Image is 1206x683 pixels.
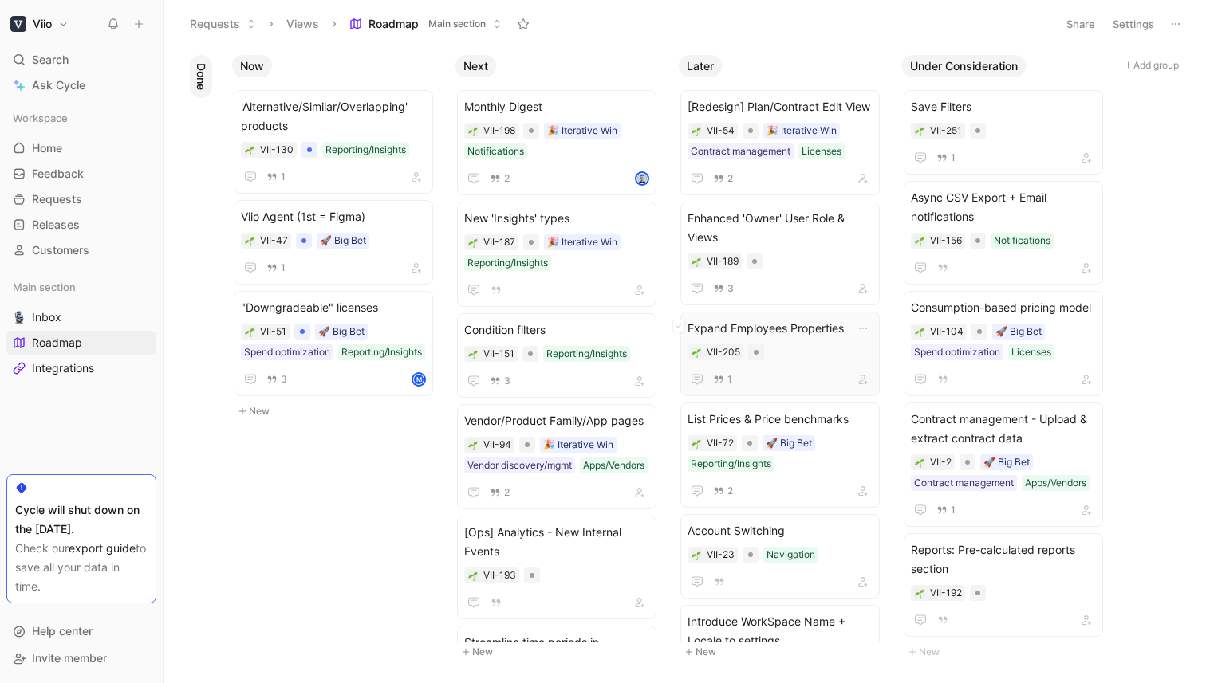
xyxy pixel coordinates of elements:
[933,501,959,519] button: 1
[802,143,841,159] div: Licenses
[915,458,924,468] img: 🌱
[691,438,702,449] button: 🌱
[727,284,734,293] span: 3
[455,642,666,661] button: New
[32,335,82,351] span: Roadmap
[241,298,426,317] span: "Downgradeable" licenses
[32,309,61,325] span: Inbox
[930,123,962,139] div: VII-251
[449,48,672,669] div: NextNew
[483,567,516,583] div: VII-193
[15,539,148,596] div: Check our to save all your data in time.
[457,516,656,619] a: [Ops] Analytics - New Internal Events
[183,48,219,669] div: Done
[911,97,1096,116] span: Save Filters
[428,16,486,32] span: Main section
[32,242,89,258] span: Customers
[691,549,702,560] div: 🌱
[583,457,644,473] div: Apps/Vendors
[245,237,254,246] img: 🌱
[241,97,426,135] span: 'Alternative/Similar/Overlapping' products
[692,551,701,560] img: 🌱
[457,313,656,398] a: Condition filtersReporting/Insights3
[33,17,52,31] h1: Viio
[245,328,254,337] img: 🌱
[13,279,76,295] span: Main section
[483,123,515,139] div: VII-198
[318,324,365,340] div: 🚀 Big Bet
[32,191,82,207] span: Requests
[915,237,924,246] img: 🌱
[467,457,572,473] div: Vendor discovery/mgmt
[240,58,264,74] span: Now
[504,174,510,183] span: 2
[6,356,156,380] a: Integrations
[547,123,617,139] div: 🎉 Iterative Win
[464,209,649,228] span: New 'Insights' types
[691,256,702,267] button: 🌱
[6,646,156,670] div: Invite member
[464,633,649,671] span: Streamline time periods in [GEOGRAPHIC_DATA] data
[691,143,790,159] div: Contract management
[707,123,735,139] div: VII-54
[914,125,925,136] div: 🌱
[904,533,1103,637] a: Reports: Pre-calculated reports section
[234,200,433,285] a: Viio Agent (1st = Figma)🚀 Big Bet1
[325,142,406,158] div: Reporting/Insights
[244,326,255,337] button: 🌱
[487,372,514,390] button: 3
[263,168,289,186] button: 1
[467,570,479,581] button: 🌱
[904,90,1103,175] a: Save Filters1
[13,110,68,126] span: Workspace
[457,202,656,307] a: New 'Insights' types🎉 Iterative WinReporting/Insights
[245,146,254,155] img: 🌱
[483,346,514,362] div: VII-151
[727,375,732,384] span: 1
[234,90,433,194] a: 'Alternative/Similar/Overlapping' productsReporting/Insights1
[710,280,737,297] button: 3
[1025,475,1086,491] div: Apps/Vendors
[341,344,422,360] div: Reporting/Insights
[914,235,925,246] div: 🌱
[241,207,426,226] span: Viio Agent (1st = Figma)
[710,170,736,187] button: 2
[32,217,80,233] span: Releases
[263,259,289,277] button: 1
[688,97,873,116] span: [Redesign] Plan/Contract Edit View
[951,153,956,163] span: 1
[910,58,1018,74] span: Under Consideration
[951,505,956,515] span: 1
[468,571,478,581] img: 🌱
[688,612,873,650] span: Introduce WorkSpace Name + Locale to settings
[930,324,964,340] div: VII-104
[232,402,443,421] button: New
[911,540,1096,579] span: Reports: Pre-calculated reports section
[244,344,330,360] div: Spend optimization
[692,348,701,358] img: 🌱
[281,375,287,384] span: 3
[281,263,286,273] span: 1
[911,298,1096,317] span: Consumption-based pricing model
[455,55,496,77] button: Next
[467,125,479,136] button: 🌱
[413,374,424,385] div: M
[680,514,880,599] a: Account SwitchingNavigation
[930,454,952,470] div: VII-2
[930,233,962,249] div: VII-156
[915,127,924,136] img: 🌱
[914,587,925,599] div: 🌱
[911,188,1096,226] span: Async CSV Export + Email notifications
[691,125,702,136] button: 🌱
[994,233,1050,249] div: Notifications
[279,12,326,36] button: Views
[914,326,925,337] button: 🌱
[467,439,479,450] button: 🌱
[680,202,880,305] a: Enhanced 'Owner' User Role & Views3
[6,162,156,186] a: Feedback
[6,136,156,160] a: Home
[691,456,771,472] div: Reporting/Insights
[679,642,889,661] button: New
